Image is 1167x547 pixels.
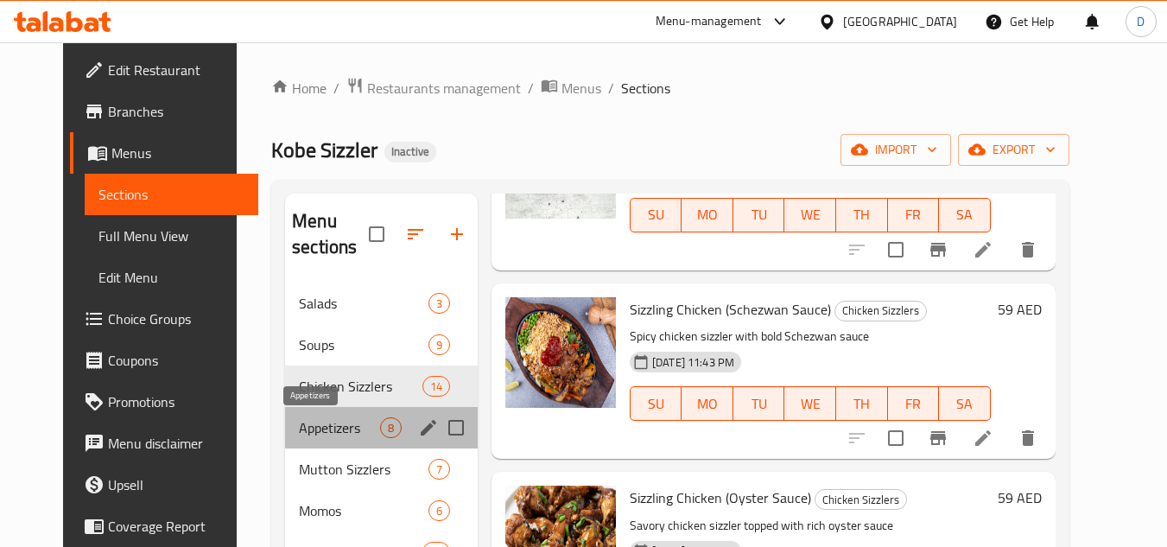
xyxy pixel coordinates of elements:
span: Upsell [108,474,244,495]
span: Salads [299,293,428,314]
div: items [428,500,450,521]
span: Soups [299,334,428,355]
span: Select to update [878,420,914,456]
div: Menu-management [656,11,762,32]
a: Menu disclaimer [70,423,258,464]
button: edit [415,415,441,441]
button: MO [682,386,733,421]
a: Menus [70,132,258,174]
span: Sort sections [395,213,436,255]
span: Edit Menu [98,267,244,288]
button: SA [939,386,991,421]
span: import [854,139,937,161]
span: FR [895,391,933,417]
a: Choice Groups [70,298,258,340]
span: Chicken Sizzlers [815,490,906,510]
span: Coupons [108,350,244,371]
span: 7 [429,461,449,478]
span: Kobe Sizzler [271,130,377,169]
span: Sections [621,78,670,99]
button: SU [630,198,682,232]
span: MO [688,202,726,227]
div: Chicken Sizzlers [815,489,907,510]
p: Spicy chicken sizzler with bold Schezwan sauce [630,326,991,347]
button: delete [1007,417,1049,459]
span: Full Menu View [98,226,244,246]
div: Soups9 [285,324,478,366]
span: 8 [381,420,401,436]
button: WE [784,386,836,421]
button: TU [733,198,785,232]
a: Coverage Report [70,506,258,547]
a: Menus [541,77,601,99]
img: Sizzling Chicken (Schezwan Sauce) [505,297,616,408]
span: SA [946,391,984,417]
a: Edit Restaurant [70,49,258,91]
span: WE [791,202,829,227]
span: Sizzling Chicken (Schezwan Sauce) [630,296,831,322]
a: Home [271,78,327,99]
a: Full Menu View [85,215,258,257]
span: Chicken Sizzlers [835,301,926,321]
button: Branch-specific-item [917,417,959,459]
div: Momos6 [285,490,478,531]
div: Mutton Sizzlers7 [285,448,478,490]
button: export [958,134,1069,166]
span: TU [740,202,778,227]
h6: 59 AED [998,297,1042,321]
span: TH [843,391,881,417]
span: SU [637,391,675,417]
a: Restaurants management [346,77,521,99]
span: 9 [429,337,449,353]
h6: 59 AED [998,486,1042,510]
span: Promotions [108,391,244,412]
button: Branch-specific-item [917,229,959,270]
span: FR [895,202,933,227]
span: Inactive [384,144,436,159]
span: 6 [429,503,449,519]
a: Edit menu item [973,428,993,448]
div: Salads3 [285,283,478,324]
button: TH [836,386,888,421]
span: 14 [423,378,449,395]
a: Edit Menu [85,257,258,298]
button: TH [836,198,888,232]
button: MO [682,198,733,232]
span: Edit Restaurant [108,60,244,80]
button: WE [784,198,836,232]
span: Chicken Sizzlers [299,376,422,397]
span: Select to update [878,232,914,268]
button: TU [733,386,785,421]
a: Edit menu item [973,239,993,260]
span: Sections [98,184,244,205]
span: Menus [111,143,244,163]
span: Restaurants management [367,78,521,99]
span: TU [740,391,778,417]
span: Menus [561,78,601,99]
button: import [840,134,951,166]
span: Choice Groups [108,308,244,329]
h2: Menu sections [292,208,369,260]
div: Chicken Sizzlers14 [285,366,478,407]
span: [DATE] 11:43 PM [645,354,741,371]
span: SA [946,202,984,227]
span: WE [791,391,829,417]
button: Add section [436,213,478,255]
p: Savory chicken sizzler topped with rich oyster sauce [630,515,991,537]
a: Promotions [70,381,258,423]
a: Coupons [70,340,258,381]
div: Chicken Sizzlers [834,301,927,321]
span: SU [637,202,675,227]
span: D [1137,12,1145,31]
span: 3 [429,296,449,312]
a: Upsell [70,464,258,506]
span: MO [688,391,726,417]
button: SU [630,386,682,421]
span: Branches [108,101,244,122]
button: FR [888,386,940,421]
nav: breadcrumb [271,77,1069,99]
span: Appetizers [299,417,380,438]
div: Inactive [384,142,436,162]
span: Mutton Sizzlers [299,459,428,480]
